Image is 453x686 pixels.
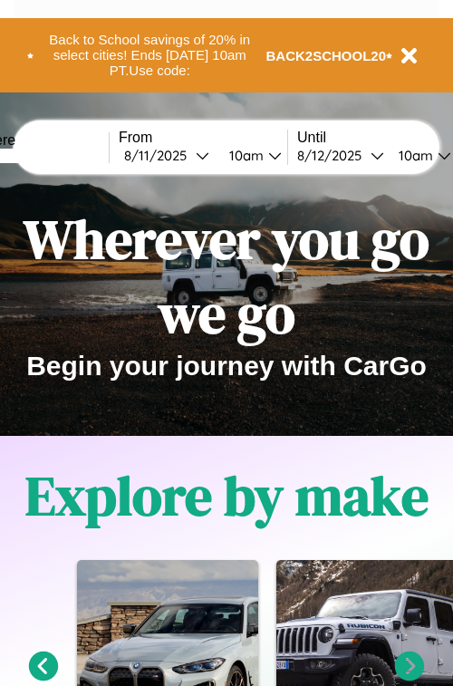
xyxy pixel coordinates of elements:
button: 8/11/2025 [119,146,215,165]
label: From [119,130,287,146]
div: 8 / 12 / 2025 [297,147,371,164]
b: BACK2SCHOOL20 [266,48,387,63]
button: 10am [215,146,287,165]
h1: Explore by make [25,459,429,533]
div: 10am [220,147,268,164]
div: 10am [390,147,438,164]
button: Back to School savings of 20% in select cities! Ends [DATE] 10am PT.Use code: [34,27,266,83]
div: 8 / 11 / 2025 [124,147,196,164]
